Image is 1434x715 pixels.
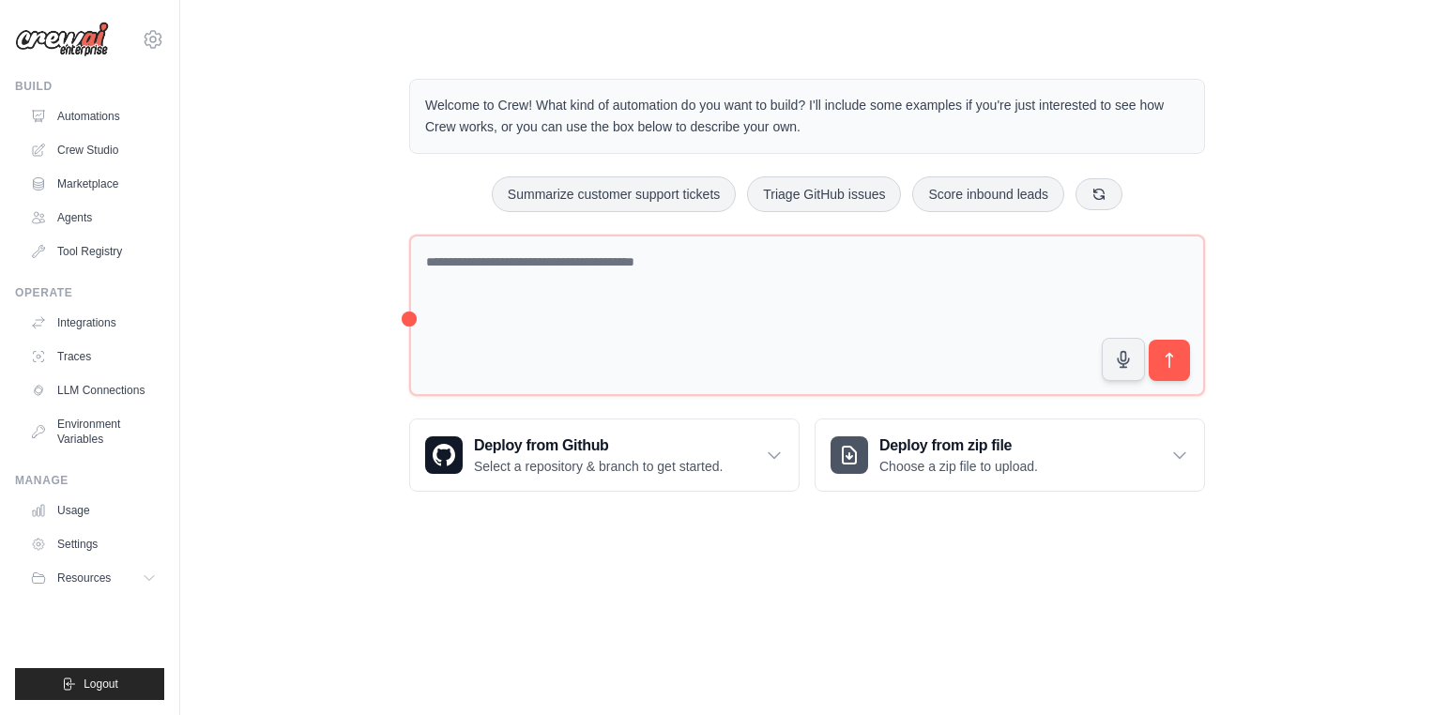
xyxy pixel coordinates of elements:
[23,409,164,454] a: Environment Variables
[23,375,164,405] a: LLM Connections
[23,169,164,199] a: Marketplace
[23,495,164,525] a: Usage
[23,342,164,372] a: Traces
[57,570,111,586] span: Resources
[23,236,164,266] a: Tool Registry
[15,285,164,300] div: Operate
[23,135,164,165] a: Crew Studio
[15,473,164,488] div: Manage
[23,563,164,593] button: Resources
[15,79,164,94] div: Build
[23,529,164,559] a: Settings
[15,22,109,57] img: Logo
[747,176,901,212] button: Triage GitHub issues
[879,457,1038,476] p: Choose a zip file to upload.
[23,101,164,131] a: Automations
[425,95,1189,138] p: Welcome to Crew! What kind of automation do you want to build? I'll include some examples if you'...
[492,176,736,212] button: Summarize customer support tickets
[912,176,1064,212] button: Score inbound leads
[15,668,164,700] button: Logout
[84,677,118,692] span: Logout
[879,434,1038,457] h3: Deploy from zip file
[474,434,723,457] h3: Deploy from Github
[23,308,164,338] a: Integrations
[23,203,164,233] a: Agents
[474,457,723,476] p: Select a repository & branch to get started.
